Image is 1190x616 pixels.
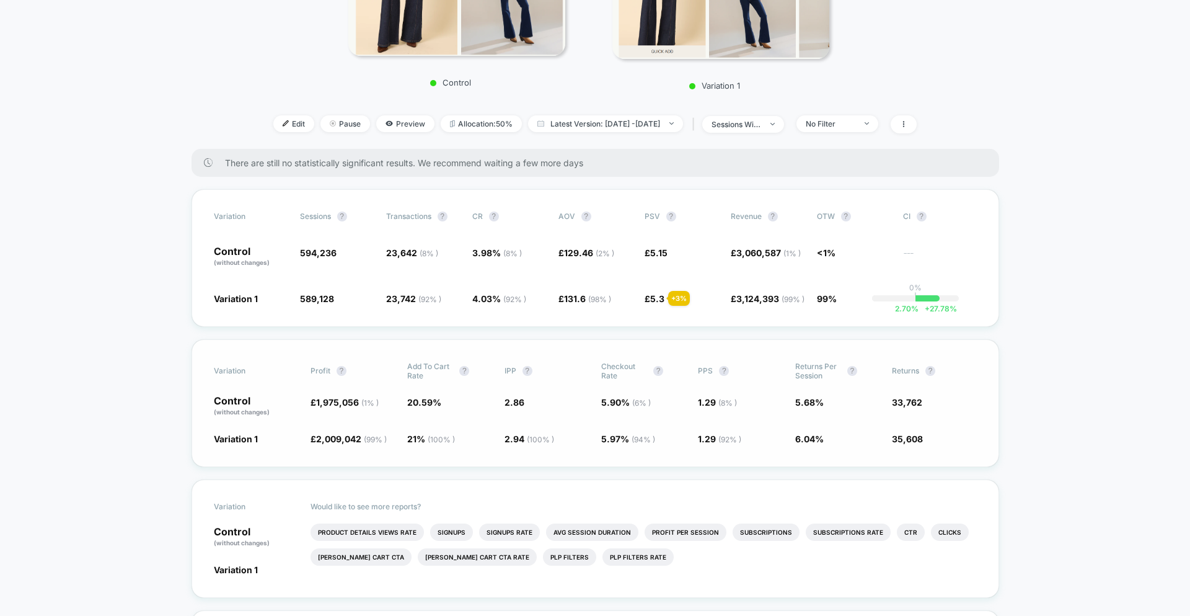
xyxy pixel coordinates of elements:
span: ( 98 % ) [588,295,611,304]
button: ? [847,366,857,376]
button: ? [337,212,347,221]
span: 4.03 % [472,293,526,304]
span: CR [472,212,483,221]
span: 23,742 [386,293,441,304]
span: 2,009,042 [316,434,387,444]
span: 2.70 % [895,304,919,313]
span: PPS [698,366,713,375]
span: ( 99 % ) [364,435,387,444]
span: £ [311,397,379,408]
p: Would like to see more reports? [311,502,977,511]
span: Variation 1 [214,434,258,444]
button: ? [438,212,447,221]
img: end [865,122,869,125]
span: £ [645,293,664,304]
span: £ [558,293,611,304]
span: (without changes) [214,259,270,266]
span: ( 1 % ) [783,249,801,258]
span: 131.6 [564,293,611,304]
p: Variation 1 [606,81,823,91]
span: ( 92 % ) [418,295,441,304]
button: ? [653,366,663,376]
li: Signups [430,524,473,541]
li: Clicks [931,524,969,541]
img: end [770,123,775,125]
li: [PERSON_NAME] Cart Cta [311,548,412,566]
span: ( 100 % ) [428,435,455,444]
span: 35,608 [892,434,923,444]
span: --- [903,249,977,267]
span: 3,124,393 [736,293,804,304]
span: 1.29 [698,434,741,444]
span: Checkout Rate [601,362,647,380]
div: No Filter [806,119,855,128]
span: 6.04 % [795,434,824,444]
span: (without changes) [214,539,270,547]
span: 27.78 % [919,304,957,313]
span: ( 8 % ) [420,249,438,258]
span: Preview [376,115,434,132]
li: Plp Filters Rate [602,548,674,566]
span: £ [645,248,668,258]
span: <1% [817,248,835,258]
button: ? [522,366,532,376]
span: Profit [311,366,330,375]
span: Revenue [731,212,762,221]
span: ( 100 % ) [527,435,554,444]
span: 5.90 % [601,397,651,408]
span: CI [903,212,971,221]
span: Returns [892,366,919,375]
li: Avg Session Duration [546,524,638,541]
li: Subscriptions [733,524,800,541]
button: ? [768,212,778,221]
span: Edit [273,115,314,132]
li: Signups Rate [479,524,540,541]
span: 5.97 % [601,434,655,444]
span: Add To Cart Rate [407,362,453,380]
span: 129.46 [564,248,614,258]
p: | [914,292,917,301]
span: 589,128 [300,293,334,304]
li: [PERSON_NAME] Cart Cta Rate [418,548,537,566]
button: ? [337,366,346,376]
span: £ [731,248,801,258]
span: ( 92 % ) [503,295,526,304]
button: ? [925,366,935,376]
span: 23,642 [386,248,438,258]
p: Control [214,527,298,548]
span: Sessions [300,212,331,221]
li: Subscriptions Rate [806,524,891,541]
div: sessions with impression [712,120,761,129]
span: 5.3 [650,293,664,304]
span: AOV [558,212,575,221]
p: Control [342,78,559,87]
span: Variation 1 [214,565,258,575]
p: 0% [909,283,922,292]
span: ( 1 % ) [361,398,379,408]
img: end [669,122,674,125]
span: £ [311,434,387,444]
button: ? [719,366,729,376]
img: end [330,120,336,127]
img: edit [283,120,289,127]
span: Variation [214,212,282,221]
span: Latest Version: [DATE] - [DATE] [528,115,683,132]
span: ( 2 % ) [596,249,614,258]
span: Transactions [386,212,431,221]
p: Control [214,246,288,267]
span: 1.29 [698,397,737,408]
button: ? [489,212,499,221]
span: 5.68 % [795,397,824,408]
span: 2.86 [505,397,524,408]
button: ? [459,366,469,376]
span: IPP [505,366,516,375]
span: 2.94 [505,434,554,444]
span: Variation 1 [214,293,258,304]
button: ? [917,212,927,221]
span: ( 8 % ) [503,249,522,258]
button: ? [666,212,676,221]
span: 33,762 [892,397,922,408]
span: 3.98 % [472,248,522,258]
span: OTW [817,212,885,221]
span: (without changes) [214,408,270,416]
